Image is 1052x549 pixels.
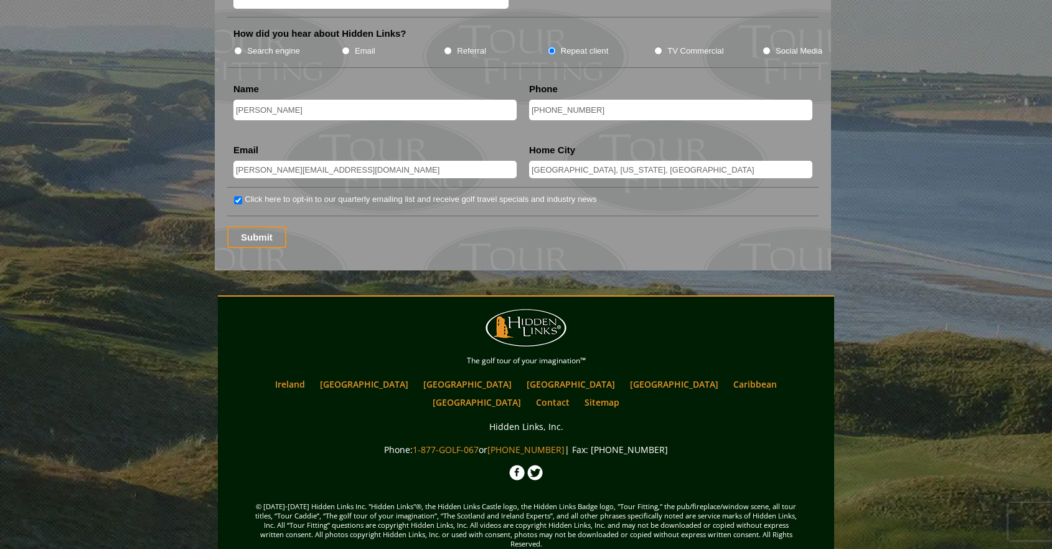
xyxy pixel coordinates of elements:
[417,375,518,393] a: [GEOGRAPHIC_DATA]
[561,45,609,57] label: Repeat client
[355,45,375,57] label: Email
[221,442,831,457] p: Phone: or | Fax: [PHONE_NUMBER]
[221,419,831,434] p: Hidden Links, Inc.
[527,465,543,480] img: Twitter
[529,83,558,95] label: Phone
[776,45,822,57] label: Social Media
[314,375,415,393] a: [GEOGRAPHIC_DATA]
[245,193,596,206] label: Click here to opt-in to our quarterly emailing list and receive golf travel specials and industry...
[727,375,783,393] a: Caribbean
[578,393,626,411] a: Sitemap
[530,393,576,411] a: Contact
[227,226,286,248] input: Submit
[520,375,621,393] a: [GEOGRAPHIC_DATA]
[233,144,258,156] label: Email
[509,465,525,480] img: Facebook
[457,45,486,57] label: Referral
[413,444,479,456] a: 1-877-GOLF-067
[247,45,300,57] label: Search engine
[269,375,311,393] a: Ireland
[221,354,831,368] p: The golf tour of your imagination™
[487,444,565,456] a: [PHONE_NUMBER]
[529,144,575,156] label: Home City
[624,375,725,393] a: [GEOGRAPHIC_DATA]
[233,83,259,95] label: Name
[667,45,723,57] label: TV Commercial
[426,393,527,411] a: [GEOGRAPHIC_DATA]
[233,27,406,40] label: How did you hear about Hidden Links?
